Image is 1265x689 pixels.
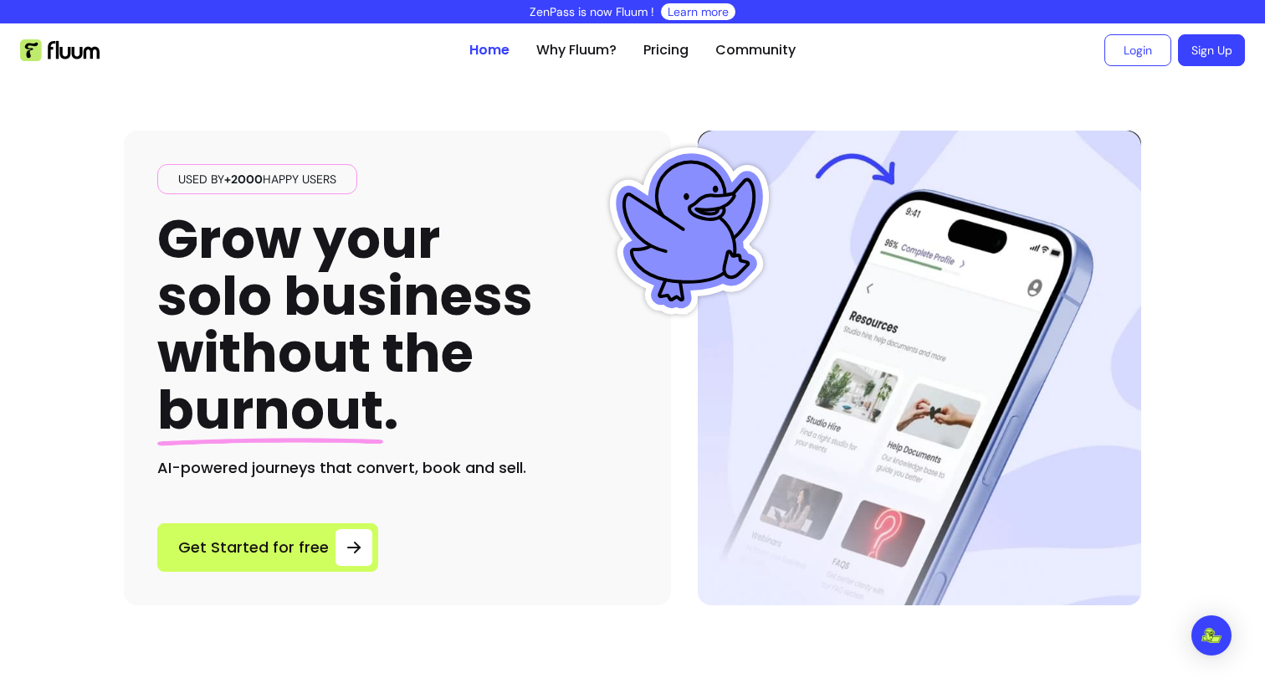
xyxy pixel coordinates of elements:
[536,40,617,60] a: Why Fluum?
[157,373,383,447] span: burnout
[157,456,638,480] h2: AI-powered journeys that convert, book and sell.
[157,523,378,572] a: Get Started for free
[1191,615,1232,656] div: Open Intercom Messenger
[20,39,100,61] img: Fluum Logo
[668,3,729,20] a: Learn more
[643,40,689,60] a: Pricing
[1104,34,1171,66] a: Login
[715,40,796,60] a: Community
[224,172,263,187] span: +2000
[606,147,773,315] img: Fluum Duck sticker
[1178,34,1245,66] a: Sign Up
[698,131,1141,605] img: Hero
[530,3,654,20] p: ZenPass is now Fluum !
[178,536,329,559] span: Get Started for free
[172,171,343,188] span: Used by happy users
[469,40,510,60] a: Home
[157,211,533,440] h1: Grow your solo business without the .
